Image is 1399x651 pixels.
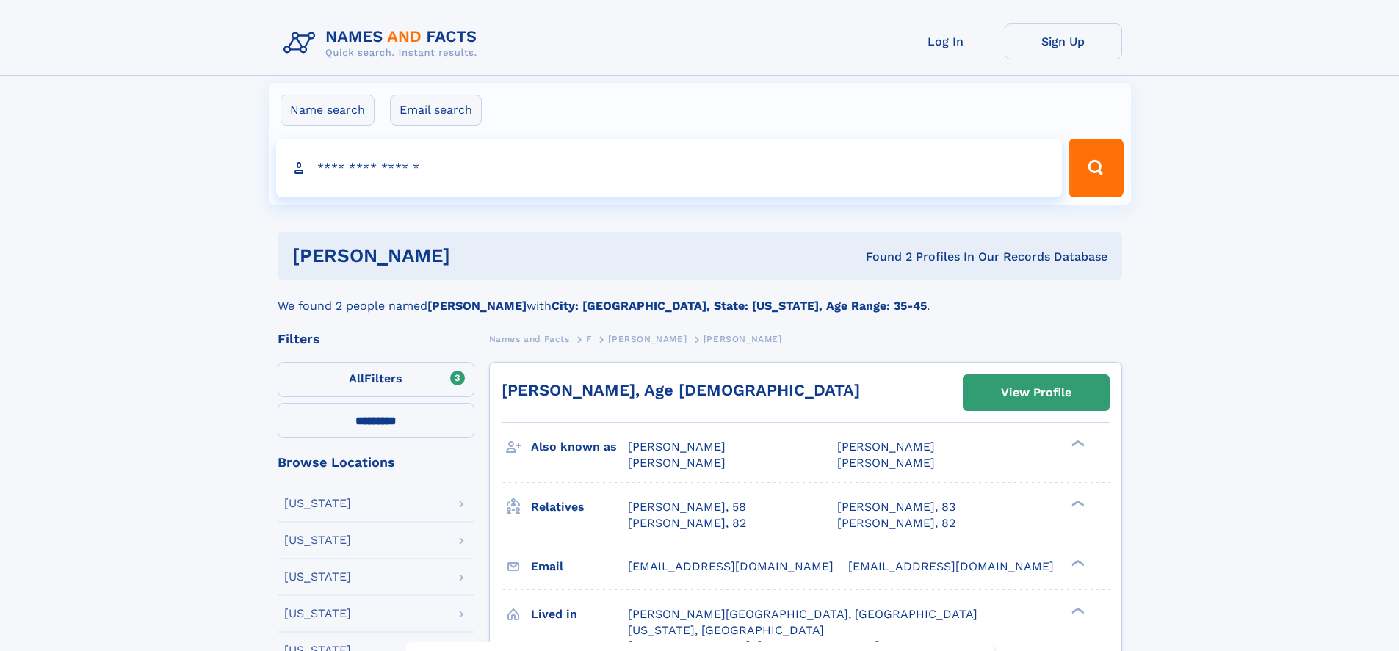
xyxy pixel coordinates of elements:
[284,498,351,509] div: [US_STATE]
[628,440,726,454] span: [PERSON_NAME]
[658,249,1107,265] div: Found 2 Profiles In Our Records Database
[502,381,860,399] a: [PERSON_NAME], Age [DEMOGRAPHIC_DATA]
[848,559,1054,573] span: [EMAIL_ADDRESS][DOMAIN_NAME]
[628,623,824,637] span: [US_STATE], [GEOGRAPHIC_DATA]
[586,334,592,344] span: F
[531,602,628,627] h3: Lived in
[837,499,955,515] a: [PERSON_NAME], 83
[1001,376,1071,410] div: View Profile
[628,456,726,470] span: [PERSON_NAME]
[1068,605,1085,615] div: ❯
[1068,558,1085,567] div: ❯
[292,247,658,265] h1: [PERSON_NAME]
[1068,439,1085,448] div: ❯
[284,608,351,619] div: [US_STATE]
[284,571,351,583] div: [US_STATE]
[284,534,351,546] div: [US_STATE]
[704,334,782,344] span: [PERSON_NAME]
[278,280,1122,315] div: We found 2 people named with .
[489,330,570,348] a: Names and Facts
[608,334,687,344] span: [PERSON_NAME]
[887,23,1005,59] a: Log In
[427,299,527,313] b: [PERSON_NAME]
[1069,139,1123,197] button: Search Button
[278,23,489,63] img: Logo Names and Facts
[608,330,687,348] a: [PERSON_NAME]
[628,607,977,621] span: [PERSON_NAME][GEOGRAPHIC_DATA], [GEOGRAPHIC_DATA]
[278,456,474,469] div: Browse Locations
[349,371,364,385] span: All
[628,515,746,531] a: [PERSON_NAME], 82
[586,330,592,348] a: F
[1005,23,1122,59] a: Sign Up
[628,559,834,573] span: [EMAIL_ADDRESS][DOMAIN_NAME]
[531,434,628,459] h3: Also known as
[276,139,1063,197] input: search input
[552,299,927,313] b: City: [GEOGRAPHIC_DATA], State: [US_STATE], Age Range: 35-45
[531,554,628,579] h3: Email
[281,95,375,126] label: Name search
[278,332,474,346] div: Filters
[531,495,628,520] h3: Relatives
[837,440,935,454] span: [PERSON_NAME]
[390,95,482,126] label: Email search
[837,456,935,470] span: [PERSON_NAME]
[964,375,1109,410] a: View Profile
[628,499,746,515] a: [PERSON_NAME], 58
[278,362,474,397] label: Filters
[1068,498,1085,508] div: ❯
[837,515,955,531] a: [PERSON_NAME], 82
